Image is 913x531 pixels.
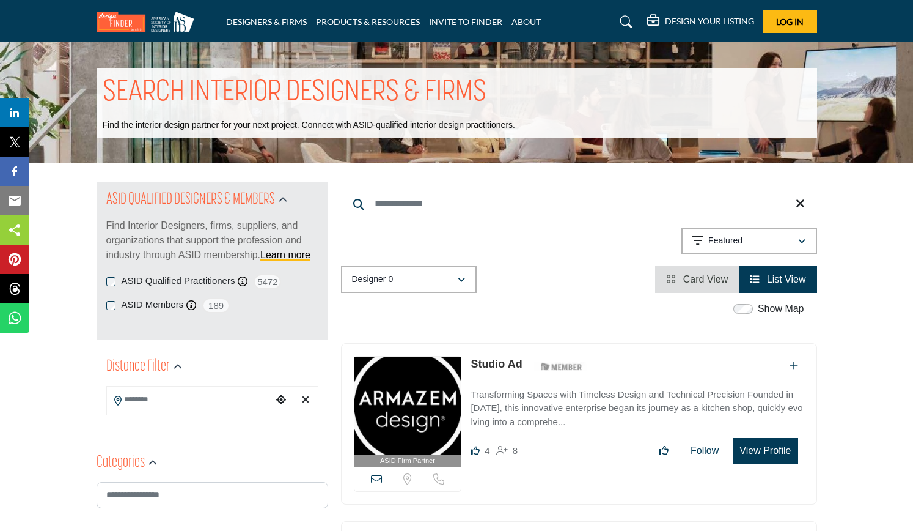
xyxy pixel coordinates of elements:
[776,17,804,27] span: Log In
[97,482,328,508] input: Search Category
[513,445,518,456] span: 8
[758,302,804,316] label: Show Map
[429,17,502,27] a: INVITE TO FINDER
[122,298,184,312] label: ASID Members
[733,438,798,464] button: View Profile
[534,359,589,374] img: ASID Members Badge Icon
[341,266,477,293] button: Designer 0
[103,74,486,112] h1: SEARCH INTERIOR DESIGNERS & FIRMS
[512,17,541,27] a: ABOUT
[341,189,817,218] input: Search Keyword
[739,266,816,293] li: List View
[354,357,461,455] img: Studio Ad
[106,189,275,211] h2: ASID QUALIFIED DESIGNERS & MEMBERS
[750,274,805,284] a: View List
[122,274,235,288] label: ASID Qualified Practitioners
[106,301,116,310] input: ASID Members checkbox
[471,388,804,429] p: Transforming Spaces with Timeless Design and Technical Precision Founded in [DATE], this innovati...
[665,16,754,27] h5: DESIGN YOUR LISTING
[767,274,806,284] span: List View
[683,439,727,463] button: Follow
[471,356,522,373] p: Studio Ad
[272,387,290,414] div: Choose your current location
[106,356,170,378] h2: Distance Filter
[260,250,310,260] a: Learn more
[106,277,116,286] input: ASID Qualified Practitioners checkbox
[97,12,200,32] img: Site Logo
[296,387,315,414] div: Clear search location
[496,444,518,458] div: Followers
[380,456,435,466] span: ASID Firm Partner
[790,361,798,371] a: Add To List
[608,12,640,32] a: Search
[107,388,272,412] input: Search Location
[254,274,281,289] span: 5472
[202,298,230,313] span: 189
[651,439,676,463] button: Like listing
[471,381,804,429] a: Transforming Spaces with Timeless Design and Technical Precision Founded in [DATE], this innovati...
[708,235,743,247] p: Featured
[666,274,728,284] a: View Card
[352,273,394,286] p: Designer 0
[316,17,420,27] a: PRODUCTS & RESOURCES
[655,266,739,293] li: Card View
[763,10,817,33] button: Log In
[471,446,480,455] i: Likes
[683,274,728,284] span: Card View
[681,228,817,254] button: Featured
[106,218,318,262] p: Find Interior Designers, firms, suppliers, and organizations that support the profession and indu...
[97,452,145,474] h2: Categories
[354,357,461,467] a: ASID Firm Partner
[471,358,522,370] a: Studio Ad
[647,15,754,29] div: DESIGN YOUR LISTING
[226,17,307,27] a: DESIGNERS & FIRMS
[485,445,490,456] span: 4
[103,119,515,132] p: Find the interior design partner for your next project. Connect with ASID-qualified interior desi...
